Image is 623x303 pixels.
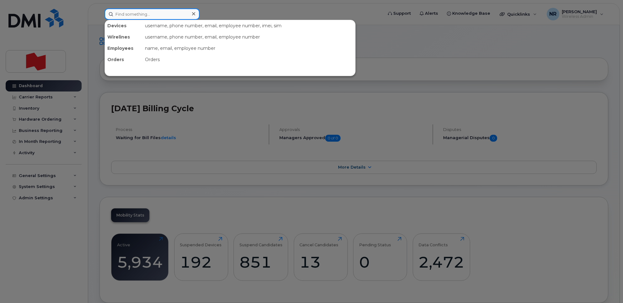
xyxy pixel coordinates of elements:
div: Orders [105,54,142,65]
div: username, phone number, email, employee number, imei, sim [142,20,355,31]
div: name, email, employee number [142,43,355,54]
div: username, phone number, email, employee number [142,31,355,43]
div: Employees [105,43,142,54]
div: Wirelines [105,31,142,43]
div: Orders [142,54,355,65]
div: Devices [105,20,142,31]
